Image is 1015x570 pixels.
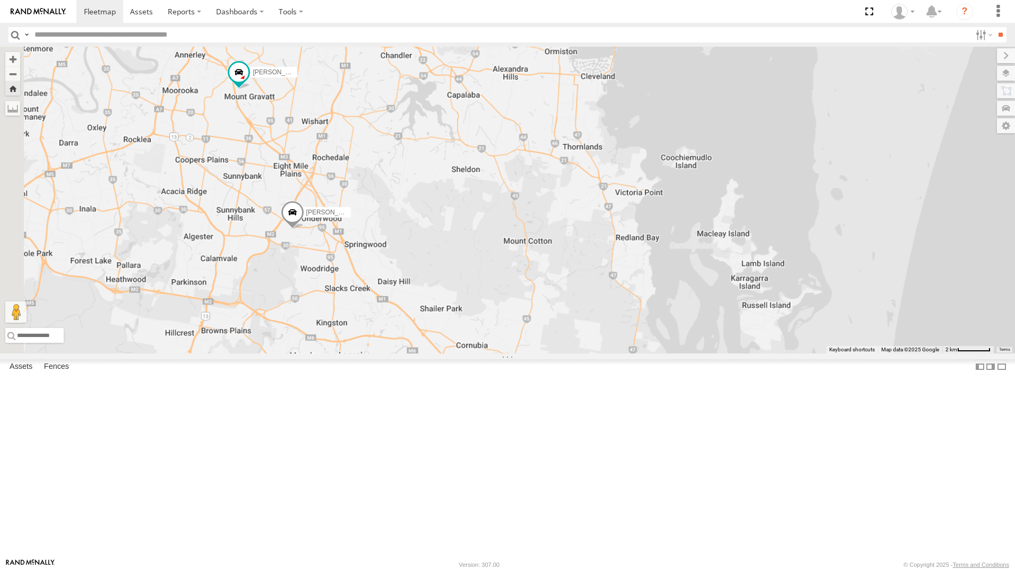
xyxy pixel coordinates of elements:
[306,209,386,216] span: [PERSON_NAME] - 347FB3
[5,301,27,323] button: Drag Pegman onto the map to open Street View
[996,359,1007,375] label: Hide Summary Table
[945,347,957,352] span: 2 km
[6,559,55,570] a: Visit our Website
[956,3,973,20] i: ?
[999,348,1010,352] a: Terms (opens in new tab)
[881,347,939,352] span: Map data ©2025 Google
[985,359,996,375] label: Dock Summary Table to the Right
[953,562,1009,568] a: Terms and Conditions
[888,4,918,20] div: Marco DiBenedetto
[4,359,38,374] label: Assets
[5,81,20,96] button: Zoom Home
[11,8,66,15] img: rand-logo.svg
[904,562,1009,568] div: © Copyright 2025 -
[975,359,985,375] label: Dock Summary Table to the Left
[829,346,875,353] button: Keyboard shortcuts
[942,346,994,353] button: Map Scale: 2 km per 59 pixels
[459,562,500,568] div: Version: 307.00
[5,52,20,66] button: Zoom in
[971,27,994,42] label: Search Filter Options
[5,101,20,116] label: Measure
[22,27,31,42] label: Search Query
[253,68,305,76] span: [PERSON_NAME]
[5,66,20,81] button: Zoom out
[39,359,74,374] label: Fences
[997,118,1015,133] label: Map Settings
